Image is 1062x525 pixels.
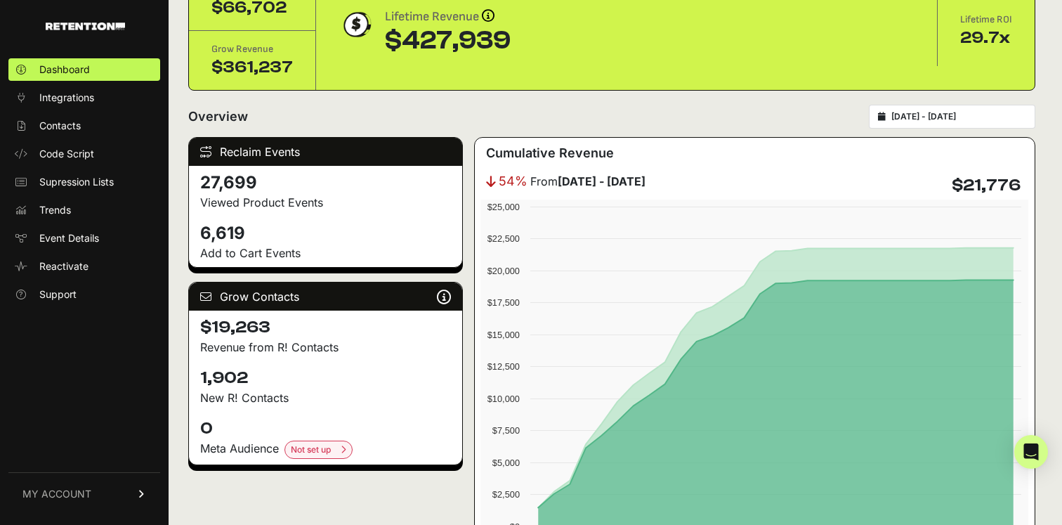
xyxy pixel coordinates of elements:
p: Add to Cart Events [200,245,451,261]
a: Code Script [8,143,160,165]
div: Reclaim Events [189,138,462,166]
img: dollar-coin-05c43ed7efb7bc0c12610022525b4bbbb207c7efeef5aecc26f025e68dcafac9.png [339,7,374,42]
h4: 0 [200,417,451,440]
a: Reactivate [8,255,160,278]
text: $20,000 [487,266,520,276]
text: $5,000 [492,458,520,468]
strong: [DATE] - [DATE] [558,174,645,188]
h4: 27,699 [200,171,451,194]
div: Grow Contacts [189,283,462,311]
text: $17,500 [487,297,520,308]
span: Trends [39,203,71,217]
h4: 6,619 [200,222,451,245]
span: Reactivate [39,259,88,273]
text: $7,500 [492,425,520,436]
a: Contacts [8,115,160,137]
span: Supression Lists [39,175,114,189]
a: Integrations [8,86,160,109]
span: Integrations [39,91,94,105]
div: $361,237 [211,56,293,79]
span: Dashboard [39,63,90,77]
text: $12,500 [487,361,520,372]
span: Event Details [39,231,99,245]
text: $15,000 [487,330,520,340]
div: Grow Revenue [211,42,293,56]
h4: $19,263 [200,316,451,339]
a: Trends [8,199,160,221]
span: MY ACCOUNT [22,487,91,501]
h3: Cumulative Revenue [486,143,614,163]
div: Lifetime ROI [960,13,1012,27]
h4: 1,902 [200,367,451,389]
img: Retention.com [46,22,125,30]
div: 29.7x [960,27,1012,49]
span: Contacts [39,119,81,133]
text: $25,000 [487,202,520,212]
p: Revenue from R! Contacts [200,339,451,356]
span: Support [39,287,77,302]
text: $2,500 [492,489,520,500]
div: Open Intercom Messenger [1014,435,1048,469]
span: From [530,173,645,190]
a: MY ACCOUNT [8,472,160,515]
h4: $21,776 [952,174,1021,197]
a: Support [8,283,160,306]
span: Code Script [39,147,94,161]
div: $427,939 [385,27,511,55]
span: 54% [499,171,527,191]
div: Lifetime Revenue [385,7,511,27]
text: $10,000 [487,394,520,404]
p: New R! Contacts [200,389,451,406]
a: Event Details [8,227,160,249]
h2: Overview [188,107,248,127]
p: Viewed Product Events [200,194,451,211]
text: $22,500 [487,233,520,244]
a: Dashboard [8,58,160,81]
div: Meta Audience [200,440,451,459]
a: Supression Lists [8,171,160,193]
